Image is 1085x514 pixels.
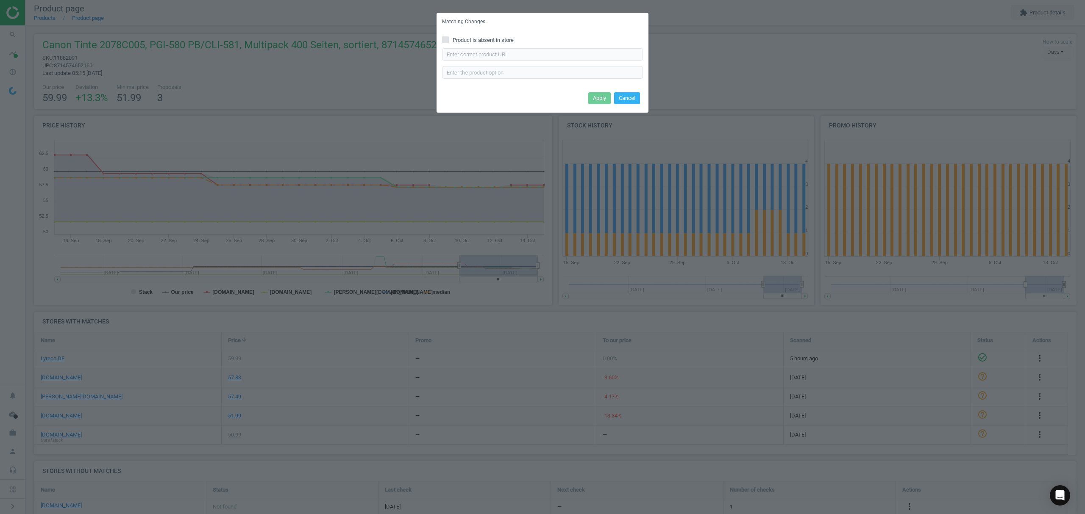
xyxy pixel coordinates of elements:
[451,36,515,44] span: Product is absent in store
[1050,485,1070,506] div: Open Intercom Messenger
[614,92,640,104] button: Cancel
[588,92,611,104] button: Apply
[442,48,643,61] input: Enter correct product URL
[442,66,643,79] input: Enter the product option
[442,18,485,25] h5: Matching Changes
